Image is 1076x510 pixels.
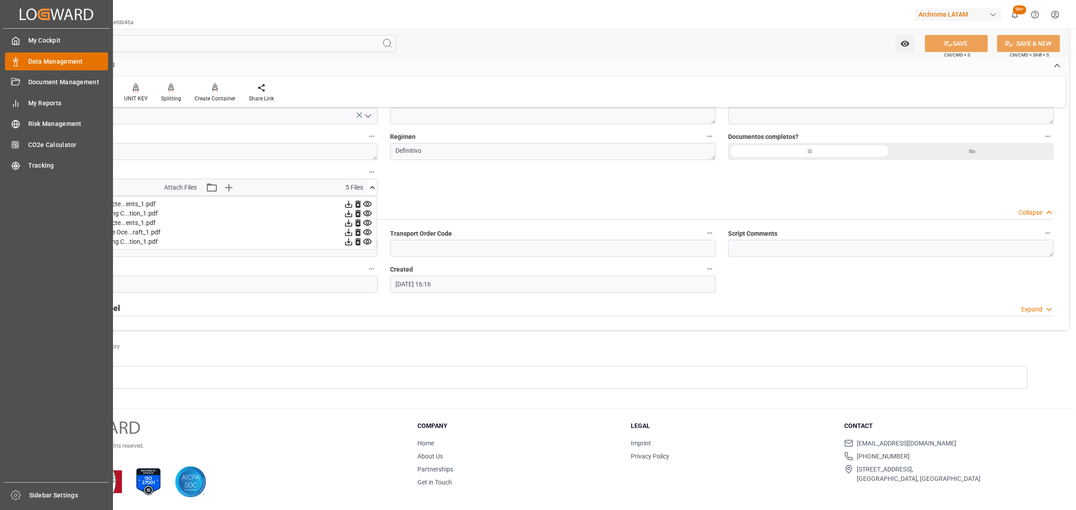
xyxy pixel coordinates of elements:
[390,265,413,274] span: Created
[366,130,377,142] button: Packing Group
[28,119,108,129] span: Risk Management
[361,109,374,123] button: open menu
[5,115,108,133] a: Risk Management
[631,440,651,447] a: Imprint
[124,95,148,103] div: UNIT KEY
[57,209,372,218] div: 6310066875_Booking C...tion_1.pdf
[1042,130,1054,142] button: Documentos completos?
[857,452,910,461] span: [PHONE_NUMBER]
[728,229,777,238] span: Script Comments
[1021,305,1042,314] div: Expand
[164,183,197,192] span: Attach Files
[844,421,1046,431] h3: Contact
[896,35,914,52] button: open menu
[390,229,452,238] span: Transport Order Code
[366,166,377,178] button: Import document
[915,6,1005,23] button: Archroma LATAM
[346,183,363,192] span: 5 Files
[5,94,108,112] a: My Reports
[5,73,108,91] a: Document Management
[390,143,716,160] textarea: Definitivo
[28,36,108,45] span: My Cockpit
[631,453,669,460] a: Privacy Policy
[195,95,235,103] div: Create Container
[997,35,1060,52] button: SAVE & NEW
[390,132,416,142] span: Regimen
[417,440,434,447] a: Home
[28,140,108,150] span: CO2e Calculator
[704,263,716,275] button: Created
[133,466,164,497] img: ISO 27001 Certification
[175,466,206,497] img: AICPA SOC
[57,218,372,228] div: 6310066875_Restricte...ents_1.pdf
[417,421,620,431] h3: Company
[704,130,716,142] button: Regimen
[28,78,108,87] span: Document Management
[5,157,108,174] a: Tracking
[915,8,1001,21] div: Archroma LATAM
[5,32,108,49] a: My Cockpit
[417,466,453,473] a: Partnerships
[28,99,108,108] span: My Reports
[59,450,395,458] p: Version 1.1.127
[857,439,956,448] span: [EMAIL_ADDRESS][DOMAIN_NAME]
[417,453,443,460] a: About Us
[57,199,372,209] div: 6310066873_Restricte...ents_1.pdf
[28,57,108,66] span: Data Management
[1025,4,1045,25] button: Help Center
[28,161,108,170] span: Tracking
[366,263,377,275] button: Updated
[5,136,108,153] a: CO2e Calculator
[728,132,798,142] span: Documentos completos?
[728,143,891,160] div: Si
[41,35,396,52] input: Search Fields
[1005,4,1025,25] button: show 100 new notifications
[1019,208,1042,217] div: Collapse
[631,421,833,431] h3: Legal
[857,465,981,484] span: [STREET_ADDRESS], [GEOGRAPHIC_DATA], [GEOGRAPHIC_DATA]
[52,276,377,293] input: DD-MM-YYYY HH:MM
[29,491,109,500] span: Sidebar Settings
[1042,227,1054,239] button: Script Comments
[59,442,395,450] p: © 2025 Logward. All rights reserved.
[891,143,1054,160] div: No
[417,479,452,486] a: Get in Touch
[57,237,372,246] div: 6310066873_Booking C...tion_1.pdf
[704,227,716,239] button: Transport Order Code
[5,52,108,70] a: Data Management
[249,95,274,103] div: Share Link
[1010,52,1049,58] span: Ctrl/CMD + Shift + S
[57,228,372,237] div: CHS8018066_House Oce...raft_1.pdf
[161,95,181,103] div: Splitting
[1013,5,1026,14] span: 99+
[944,52,970,58] span: Ctrl/CMD + S
[925,35,988,52] button: SAVE
[390,276,716,293] input: DD-MM-YYYY HH:MM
